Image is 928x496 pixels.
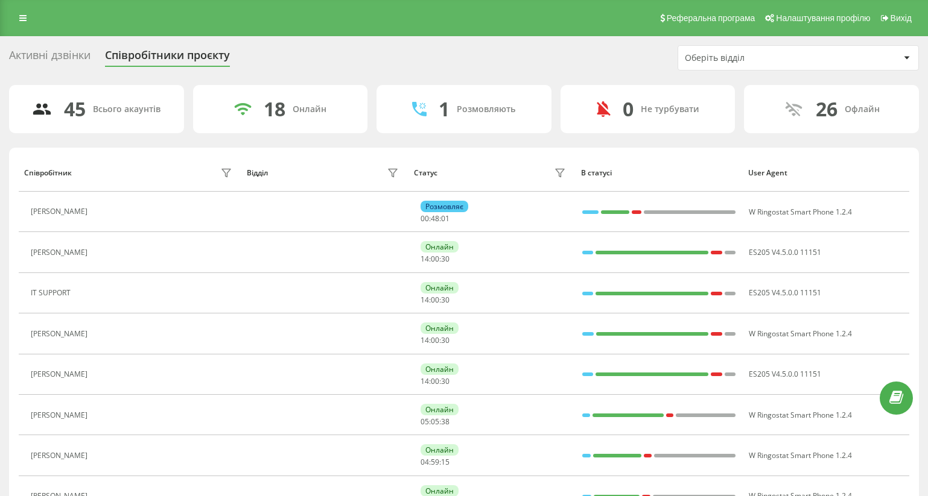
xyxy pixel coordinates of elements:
[749,369,821,379] span: ES205 V4.5.0.0 11151
[441,213,450,224] span: 01
[439,98,450,121] div: 1
[431,254,439,264] span: 00
[421,458,450,466] div: : :
[685,53,829,63] div: Оберіть відділ
[421,457,429,467] span: 04
[421,336,450,345] div: : :
[105,49,230,67] div: Співробітники проєкту
[748,169,904,177] div: User Agent
[581,169,737,177] div: В статусі
[31,451,91,460] div: [PERSON_NAME]
[421,377,450,386] div: : :
[749,207,852,217] span: W Ringostat Smart Phone 1.2.4
[431,457,439,467] span: 59
[31,370,91,378] div: [PERSON_NAME]
[64,98,86,121] div: 45
[667,13,755,23] span: Реферальна програма
[421,241,459,253] div: Онлайн
[421,418,450,426] div: : :
[441,295,450,305] span: 30
[421,296,450,304] div: : :
[247,169,268,177] div: Відділ
[421,201,468,212] div: Розмовляє
[31,248,91,257] div: [PERSON_NAME]
[441,376,450,386] span: 30
[31,207,91,216] div: [PERSON_NAME]
[293,104,326,115] div: Онлайн
[431,213,439,224] span: 48
[421,254,429,264] span: 14
[31,289,74,297] div: IT SUPPORT
[31,411,91,419] div: [PERSON_NAME]
[749,410,852,420] span: W Ringostat Smart Phone 1.2.4
[421,282,459,294] div: Онлайн
[414,169,437,177] div: Статус
[441,457,450,467] span: 15
[421,335,429,345] span: 14
[421,215,450,223] div: : :
[431,376,439,386] span: 00
[816,98,837,121] div: 26
[749,328,852,339] span: W Ringostat Smart Phone 1.2.4
[421,322,459,334] div: Онлайн
[623,98,634,121] div: 0
[421,416,429,427] span: 05
[264,98,285,121] div: 18
[749,450,852,460] span: W Ringostat Smart Phone 1.2.4
[9,49,91,67] div: Активні дзвінки
[776,13,870,23] span: Налаштування профілю
[441,335,450,345] span: 30
[749,287,821,298] span: ES205 V4.5.0.0 11151
[421,295,429,305] span: 14
[421,444,459,456] div: Онлайн
[431,416,439,427] span: 05
[845,104,880,115] div: Офлайн
[421,255,450,263] div: : :
[457,104,515,115] div: Розмовляють
[441,416,450,427] span: 38
[641,104,699,115] div: Не турбувати
[31,330,91,338] div: [PERSON_NAME]
[441,254,450,264] span: 30
[421,404,459,415] div: Онлайн
[431,295,439,305] span: 00
[749,247,821,257] span: ES205 V4.5.0.0 11151
[421,213,429,224] span: 00
[421,363,459,375] div: Онлайн
[24,169,72,177] div: Співробітник
[891,13,912,23] span: Вихід
[93,104,160,115] div: Всього акаунтів
[421,376,429,386] span: 14
[431,335,439,345] span: 00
